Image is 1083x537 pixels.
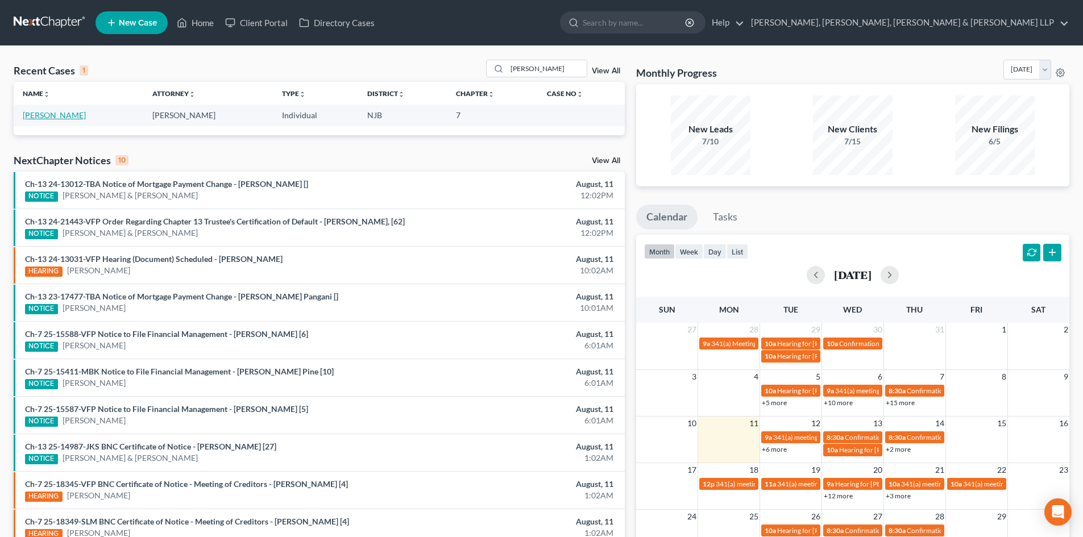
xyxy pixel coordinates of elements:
i: unfold_more [576,91,583,98]
span: 10a [889,480,900,488]
span: Sun [659,305,675,314]
span: 8:30a [889,386,906,395]
span: Hearing for [PERSON_NAME] & [PERSON_NAME] [835,480,984,488]
div: 10 [115,155,128,165]
span: 5 [815,370,821,384]
a: [PERSON_NAME] [23,110,86,120]
span: New Case [119,19,157,27]
span: 10a [765,352,776,360]
span: 31 [934,323,945,336]
i: unfold_more [488,91,495,98]
i: unfold_more [189,91,196,98]
div: NOTICE [25,342,58,352]
td: [PERSON_NAME] [143,105,273,126]
span: Mon [719,305,739,314]
a: +6 more [762,445,787,453]
span: 14 [934,417,945,430]
button: month [644,244,675,259]
div: August, 11 [425,366,613,377]
span: 9a [827,386,834,395]
span: 15 [996,417,1007,430]
span: 341(a) meeting for [PERSON_NAME] & [PERSON_NAME] [835,386,1005,395]
a: Ch-13 24-13012-TBA Notice of Mortgage Payment Change - [PERSON_NAME] [] [25,179,308,189]
div: 1:02AM [425,452,613,464]
a: [PERSON_NAME] [67,265,130,276]
i: unfold_more [299,91,306,98]
span: Hearing for [PERSON_NAME] [777,526,866,535]
h2: [DATE] [834,269,872,281]
span: 11a [765,480,776,488]
span: 27 [686,323,698,336]
span: 9 [1063,370,1069,384]
div: August, 11 [425,253,613,265]
div: NOTICE [25,417,58,427]
div: Open Intercom Messenger [1044,498,1072,526]
a: Nameunfold_more [23,89,50,98]
a: Typeunfold_more [282,89,306,98]
i: unfold_more [398,91,405,98]
button: day [703,244,727,259]
div: NOTICE [25,304,58,314]
td: NJB [358,105,447,126]
span: 10a [951,480,962,488]
span: 10a [765,339,776,348]
div: August, 11 [425,216,613,227]
div: 1 [80,65,88,76]
div: 7/15 [813,136,893,147]
div: 6:01AM [425,377,613,389]
span: 341(a) meeting for [PERSON_NAME] [773,433,883,442]
a: Ch-7 25-15588-VFP Notice to File Financial Management - [PERSON_NAME] [6] [25,329,308,339]
a: [PERSON_NAME] & [PERSON_NAME] [63,227,198,239]
div: NOTICE [25,192,58,202]
span: Confirmation hearing for [PERSON_NAME] [839,339,968,348]
span: 4 [753,370,760,384]
i: unfold_more [43,91,50,98]
span: 341(a) meeting for [PERSON_NAME] [963,480,1073,488]
div: New Leads [671,123,750,136]
span: 24 [686,510,698,523]
span: 1 [1001,323,1007,336]
span: 22 [996,463,1007,477]
span: 341(a) meeting for [PERSON_NAME] [777,480,887,488]
div: 12:02PM [425,227,613,239]
div: 6:01AM [425,415,613,426]
input: Search by name... [507,60,587,77]
a: Ch-7 25-15587-VFP Notice to File Financial Management - [PERSON_NAME] [5] [25,404,308,414]
span: 8:30a [827,526,844,535]
span: 29 [996,510,1007,523]
div: Recent Cases [14,64,88,77]
a: +3 more [886,492,911,500]
span: Tue [783,305,798,314]
input: Search by name... [583,12,687,33]
h3: Monthly Progress [636,66,717,80]
span: Confirmation hearing for [PERSON_NAME] [845,433,974,442]
a: Attorneyunfold_more [152,89,196,98]
a: Home [171,13,219,33]
span: 10a [827,446,838,454]
span: 2 [1063,323,1069,336]
span: 9a [827,480,834,488]
div: August, 11 [425,441,613,452]
span: 341(a) Meeting for [PERSON_NAME] [711,339,821,348]
a: [PERSON_NAME] [63,340,126,351]
span: 20 [872,463,883,477]
span: 28 [934,510,945,523]
span: 18 [748,463,760,477]
span: 10a [765,386,776,395]
span: Sat [1031,305,1045,314]
a: Tasks [703,205,748,230]
div: August, 11 [425,478,613,490]
span: 8:30a [827,433,844,442]
div: 10:02AM [425,265,613,276]
button: list [727,244,748,259]
a: [PERSON_NAME], [PERSON_NAME], [PERSON_NAME] & [PERSON_NAME] LLP [745,13,1069,33]
span: Hearing for [PERSON_NAME] [777,339,866,348]
a: Help [706,13,744,33]
a: Ch-7 25-18345-VFP BNC Certificate of Notice - Meeting of Creditors - [PERSON_NAME] [4] [25,479,348,489]
div: NextChapter Notices [14,153,128,167]
span: Hearing for [PERSON_NAME] [777,386,866,395]
a: +12 more [824,492,853,500]
a: Ch-13 23-17477-TBA Notice of Mortgage Payment Change - [PERSON_NAME] Pangani [] [25,292,338,301]
span: 10 [686,417,698,430]
span: 3 [691,370,698,384]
